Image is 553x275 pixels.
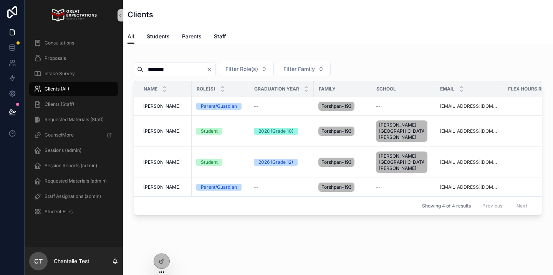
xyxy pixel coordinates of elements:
[422,203,471,209] span: Showing 4 of 4 results
[147,33,170,40] span: Students
[440,159,498,165] a: [EMAIL_ADDRESS][DOMAIN_NAME]
[45,193,101,199] span: Staff Assignations (admin)
[376,86,396,92] span: School
[258,159,293,166] div: 2026 (Grade 12)
[196,184,245,191] a: Parent/Guardian
[144,86,157,92] span: Name
[440,103,498,109] a: [EMAIL_ADDRESS][DOMAIN_NAME]
[45,163,97,169] span: Session Reports (admin)
[29,67,118,81] a: Intake Survey
[45,209,73,215] span: Student Files
[321,159,351,165] span: Forshpan-193
[29,128,118,142] a: CounselMore
[29,174,118,188] a: Requested Materials (admin)
[440,184,498,190] a: [EMAIL_ADDRESS][DOMAIN_NAME]
[225,65,258,73] span: Filter Role(s)
[318,181,367,193] a: Forshpan-193
[318,100,367,112] a: Forshpan-193
[143,159,187,165] a: [PERSON_NAME]
[127,33,134,40] span: All
[376,103,430,109] a: --
[143,128,187,134] a: [PERSON_NAME]
[376,150,430,175] a: [PERSON_NAME][GEOGRAPHIC_DATA][PERSON_NAME]
[29,143,118,157] a: Sessions (admin)
[379,122,424,140] span: [PERSON_NAME][GEOGRAPHIC_DATA][PERSON_NAME]
[206,66,215,72] button: Clear
[196,159,245,166] a: Student
[147,30,170,45] a: Students
[51,9,96,21] img: App logo
[143,159,180,165] span: [PERSON_NAME]
[182,33,202,40] span: Parents
[45,86,69,92] span: Clients (All)
[45,71,75,77] span: Intake Survey
[318,156,367,168] a: Forshpan-193
[29,97,118,111] a: Clients (Staff)
[254,184,309,190] a: --
[254,159,309,166] a: 2026 (Grade 12)
[376,184,381,190] span: --
[201,103,237,110] div: Parent/Guardian
[277,62,331,76] button: Select Button
[321,184,351,190] span: Forshpan-193
[440,86,454,92] span: Email
[318,125,367,137] a: Forshpan-193
[25,31,123,229] div: scrollable content
[29,51,118,65] a: Proposals
[254,128,309,135] a: 2028 (Grade 10)
[321,128,351,134] span: Forshpan-193
[376,184,430,190] a: --
[201,184,237,191] div: Parent/Guardian
[143,184,180,190] span: [PERSON_NAME]
[219,62,274,76] button: Select Button
[34,257,43,266] span: CT
[143,184,187,190] a: [PERSON_NAME]
[29,205,118,219] a: Student Files
[182,30,202,45] a: Parents
[143,103,180,109] span: [PERSON_NAME]
[29,159,118,173] a: Session Reports (admin)
[254,184,258,190] span: --
[29,36,118,50] a: Consultations
[45,147,81,153] span: Sessions (admin)
[197,86,215,92] span: Role(s)
[254,103,258,109] span: --
[214,33,226,40] span: Staff
[45,40,74,46] span: Consultations
[196,103,245,110] a: Parent/Guardian
[254,86,299,92] span: Graduation Year
[440,128,498,134] a: [EMAIL_ADDRESS][DOMAIN_NAME]
[319,86,336,92] span: Family
[29,189,118,203] a: Staff Assignations (admin)
[29,82,118,96] a: Clients (All)
[29,113,118,127] a: Requested Materials (Staff)
[45,55,66,61] span: Proposals
[321,103,351,109] span: Forshpan-193
[45,117,104,123] span: Requested Materials (Staff)
[45,178,107,184] span: Requested Materials (admin)
[201,128,218,135] div: Student
[196,128,245,135] a: Student
[143,103,187,109] a: [PERSON_NAME]
[379,153,424,171] span: [PERSON_NAME][GEOGRAPHIC_DATA][PERSON_NAME]
[201,159,218,166] div: Student
[143,128,180,134] span: [PERSON_NAME]
[127,9,153,20] h1: Clients
[254,103,309,109] a: --
[214,30,226,45] a: Staff
[54,257,89,265] p: Chantalle Test
[45,132,74,138] span: CounselMore
[127,30,134,44] a: All
[283,65,315,73] span: Filter Family
[45,101,74,107] span: Clients (Staff)
[258,128,293,135] div: 2028 (Grade 10)
[376,103,381,109] span: --
[376,119,430,143] a: [PERSON_NAME][GEOGRAPHIC_DATA][PERSON_NAME]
